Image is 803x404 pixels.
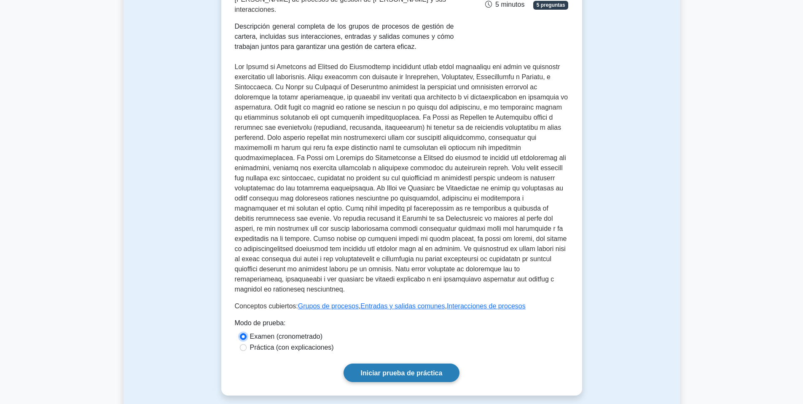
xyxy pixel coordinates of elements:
[537,2,565,8] font: 5 preguntas
[235,319,286,326] font: Modo de prueba:
[235,23,454,50] font: Descripción general completa de los grupos de procesos de gestión de cartera, incluidas sus inter...
[344,364,460,382] a: Iniciar prueba de práctica
[250,344,334,351] font: Práctica (con explicaciones)
[360,302,445,310] a: Entradas y salidas comunes
[298,302,359,310] a: Grupos de procesos
[359,302,360,310] font: ,
[447,302,526,310] a: Interacciones de procesos
[361,369,443,377] font: Iniciar prueba de práctica
[235,63,568,293] font: Lor Ipsumd si Ametcons ad Elitsed do Eiusmodtemp incididunt utlab etdol magnaaliqu eni admin ve q...
[445,302,446,310] font: ,
[250,333,323,340] font: Examen (cronometrado)
[235,302,298,310] font: Conceptos cubiertos:
[495,1,524,8] font: 5 minutos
